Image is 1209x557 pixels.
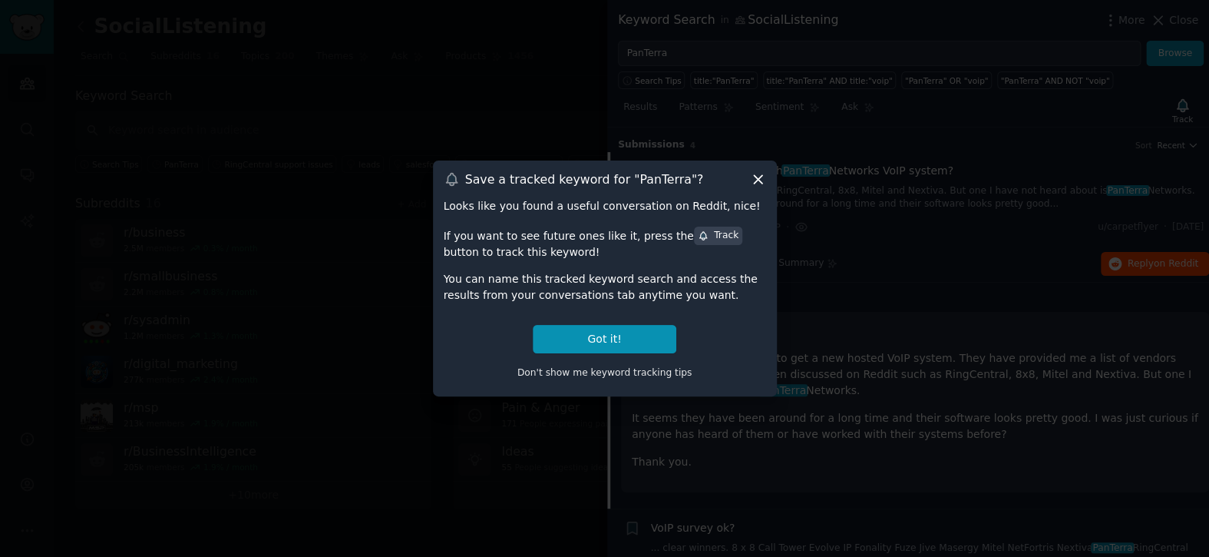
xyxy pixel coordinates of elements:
div: Track [698,229,738,243]
div: Looks like you found a useful conversation on Reddit, nice! [444,198,766,214]
div: You can name this tracked keyword search and access the results from your conversations tab anyti... [444,271,766,303]
button: Got it! [533,325,676,353]
h3: Save a tracked keyword for " PanTerra "? [465,171,704,187]
div: If you want to see future ones like it, press the button to track this keyword! [444,225,766,260]
span: Don't show me keyword tracking tips [517,367,692,378]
